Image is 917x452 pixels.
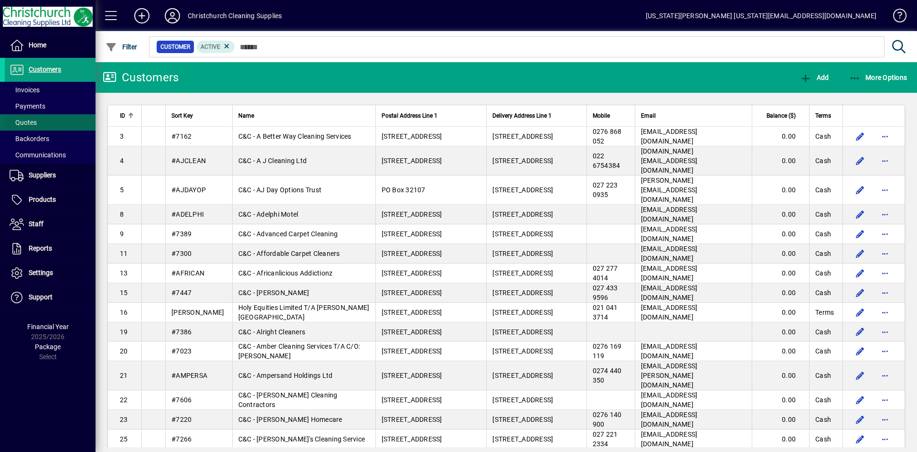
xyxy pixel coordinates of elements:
[815,434,831,444] span: Cash
[815,110,831,121] span: Terms
[238,342,361,360] span: C&C - Amber Cleaning Services T/A C/O: [PERSON_NAME]
[382,210,442,218] span: [STREET_ADDRESS]
[752,390,809,410] td: 0.00
[853,305,868,320] button: Edit
[853,431,868,447] button: Edit
[382,157,442,165] span: [STREET_ADDRESS]
[120,110,125,121] span: ID
[853,265,868,281] button: Edit
[120,230,124,238] span: 9
[752,264,809,283] td: 0.00
[171,250,192,257] span: #7300
[815,371,831,380] span: Cash
[171,372,207,379] span: #AMPERSA
[5,164,96,187] a: Suppliers
[171,416,192,423] span: #7220
[877,343,893,359] button: More options
[593,152,620,169] span: 022 6754384
[492,309,553,316] span: [STREET_ADDRESS]
[767,110,796,121] span: Balance ($)
[752,127,809,146] td: 0.00
[593,367,622,384] span: 0274 440 350
[238,230,338,238] span: C&C - Advanced Carpet Cleaning
[171,269,204,277] span: #AFRICAN
[238,210,299,218] span: C&C - Adelphi Motel
[815,395,831,405] span: Cash
[238,132,352,140] span: C&C - A Better Way Cleaning Services
[120,372,128,379] span: 21
[238,391,338,408] span: C&C - [PERSON_NAME] Cleaning Contractors
[877,431,893,447] button: More options
[641,362,698,389] span: [EMAIL_ADDRESS][PERSON_NAME][DOMAIN_NAME]
[492,347,553,355] span: [STREET_ADDRESS]
[849,74,907,81] span: More Options
[815,268,831,278] span: Cash
[492,132,553,140] span: [STREET_ADDRESS]
[492,328,553,336] span: [STREET_ADDRESS]
[120,347,128,355] span: 20
[171,347,192,355] span: #7023
[120,250,128,257] span: 11
[238,250,340,257] span: C&C - Affordable Carpet Cleaners
[877,285,893,300] button: More options
[752,430,809,449] td: 0.00
[492,230,553,238] span: [STREET_ADDRESS]
[5,131,96,147] a: Backorders
[877,129,893,144] button: More options
[641,147,698,174] span: [DOMAIN_NAME][EMAIL_ADDRESS][DOMAIN_NAME]
[877,324,893,340] button: More options
[5,212,96,236] a: Staff
[106,43,138,51] span: Filter
[641,110,746,121] div: Email
[492,157,553,165] span: [STREET_ADDRESS]
[877,305,893,320] button: More options
[382,416,442,423] span: [STREET_ADDRESS]
[492,396,553,404] span: [STREET_ADDRESS]
[752,244,809,264] td: 0.00
[120,132,124,140] span: 3
[197,41,235,53] mat-chip: Activation Status: Active
[752,146,809,176] td: 0.00
[752,410,809,430] td: 0.00
[5,237,96,261] a: Reports
[853,412,868,427] button: Edit
[641,245,698,262] span: [EMAIL_ADDRESS][DOMAIN_NAME]
[492,289,553,297] span: [STREET_ADDRESS]
[171,210,204,218] span: #ADELPHI
[853,368,868,383] button: Edit
[382,347,442,355] span: [STREET_ADDRESS]
[593,284,618,301] span: 027 433 9596
[238,110,370,121] div: Name
[382,230,442,238] span: [STREET_ADDRESS]
[593,304,618,321] span: 021 041 3714
[238,372,333,379] span: C&C - Ampersand Holdings Ltd
[5,33,96,57] a: Home
[877,207,893,222] button: More options
[120,309,128,316] span: 16
[382,132,442,140] span: [STREET_ADDRESS]
[853,392,868,408] button: Edit
[853,207,868,222] button: Edit
[641,225,698,243] span: [EMAIL_ADDRESS][DOMAIN_NAME]
[853,324,868,340] button: Edit
[382,435,442,443] span: [STREET_ADDRESS]
[853,226,868,242] button: Edit
[641,128,698,145] span: [EMAIL_ADDRESS][DOMAIN_NAME]
[382,372,442,379] span: [STREET_ADDRESS]
[171,110,193,121] span: Sort Key
[5,147,96,163] a: Communications
[641,411,698,428] span: [EMAIL_ADDRESS][DOMAIN_NAME]
[815,209,831,219] span: Cash
[877,368,893,383] button: More options
[127,7,157,24] button: Add
[593,128,622,145] span: 0276 868 052
[593,265,618,282] span: 027 277 4014
[29,269,53,276] span: Settings
[886,2,905,33] a: Knowledge Base
[492,269,553,277] span: [STREET_ADDRESS]
[877,153,893,168] button: More options
[171,328,192,336] span: #7386
[157,7,188,24] button: Profile
[815,346,831,356] span: Cash
[877,246,893,261] button: More options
